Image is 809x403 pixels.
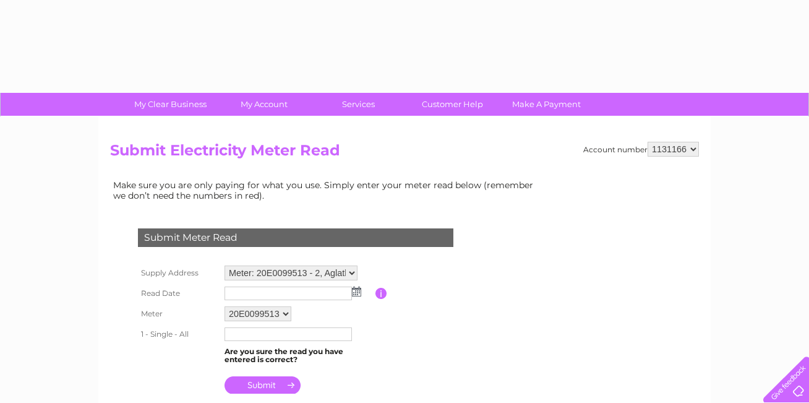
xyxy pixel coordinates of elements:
[110,142,699,165] h2: Submit Electricity Meter Read
[135,303,221,324] th: Meter
[375,288,387,299] input: Information
[119,93,221,116] a: My Clear Business
[352,287,361,297] img: ...
[138,228,453,247] div: Submit Meter Read
[110,177,543,203] td: Make sure you are only paying for what you use. Simply enter your meter read below (remember we d...
[583,142,699,157] div: Account number
[135,284,221,303] th: Read Date
[225,376,301,394] input: Submit
[221,344,375,368] td: Are you sure the read you have entered is correct?
[213,93,315,116] a: My Account
[401,93,503,116] a: Customer Help
[135,262,221,284] th: Supply Address
[135,324,221,344] th: 1 - Single - All
[307,93,409,116] a: Services
[495,93,597,116] a: Make A Payment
